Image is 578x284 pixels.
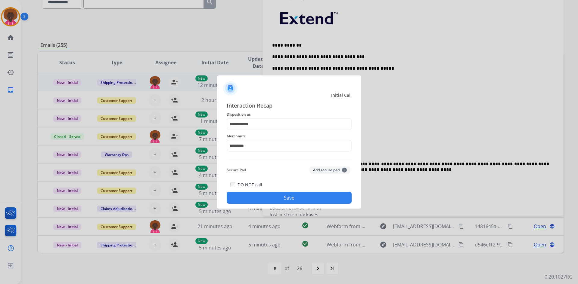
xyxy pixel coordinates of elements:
span: Secure Pad [227,166,246,174]
span: Disposition as [227,111,352,118]
img: contactIcon [223,81,238,96]
span: + [342,168,347,173]
button: Save [227,192,352,204]
button: Add secure pad+ [309,166,350,174]
span: Merchants [227,133,352,140]
span: Initial Call [331,92,352,98]
span: Interaction Recap [227,101,352,111]
p: 0.20.1027RC [545,273,572,280]
label: DO NOT call [238,182,262,188]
